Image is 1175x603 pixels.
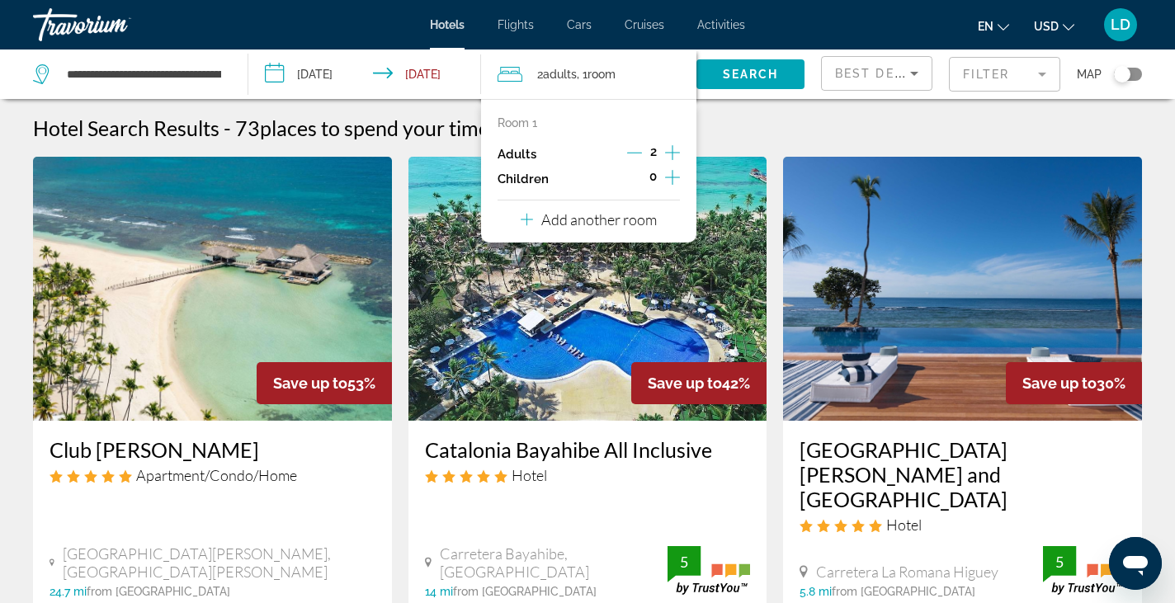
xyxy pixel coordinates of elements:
[425,437,751,462] a: Catalonia Bayahibe All Inclusive
[587,68,616,81] span: Room
[697,18,745,31] a: Activities
[723,68,779,81] span: Search
[87,585,230,598] span: from [GEOGRAPHIC_DATA]
[627,144,642,164] button: Decrement adults
[978,20,993,33] span: en
[498,148,536,162] p: Adults
[498,116,537,130] p: Room 1
[248,49,480,99] button: Check-in date: Jul 11, 2026 Check-out date: Jul 21, 2026
[800,437,1125,511] a: [GEOGRAPHIC_DATA][PERSON_NAME] and [GEOGRAPHIC_DATA]
[453,585,597,598] span: from [GEOGRAPHIC_DATA]
[498,18,534,31] a: Flights
[696,59,805,89] button: Search
[668,546,750,595] img: trustyou-badge.svg
[257,362,392,404] div: 53%
[541,210,657,228] p: Add another room
[537,63,577,86] span: 2
[1043,546,1125,595] img: trustyou-badge.svg
[649,170,657,183] span: 0
[832,585,975,598] span: from [GEOGRAPHIC_DATA]
[577,63,616,86] span: , 1
[543,68,577,81] span: Adults
[800,516,1125,534] div: 5 star Hotel
[50,585,87,598] span: 24.7 mi
[440,544,668,581] span: Carretera Bayahibe, [GEOGRAPHIC_DATA]
[949,56,1060,92] button: Filter
[481,49,696,99] button: Travelers: 2 adults, 0 children
[425,585,453,598] span: 14 mi
[567,18,592,31] a: Cars
[886,516,922,534] span: Hotel
[521,200,657,234] button: Add another room
[136,466,297,484] span: Apartment/Condo/Home
[1077,63,1102,86] span: Map
[1022,375,1097,392] span: Save up to
[1034,14,1074,38] button: Change currency
[235,115,489,140] h2: 73
[224,115,231,140] span: -
[800,585,832,598] span: 5.8 mi
[63,544,375,581] span: [GEOGRAPHIC_DATA][PERSON_NAME], [GEOGRAPHIC_DATA][PERSON_NAME]
[33,115,219,140] h1: Hotel Search Results
[816,563,998,581] span: Carretera La Romana Higuey
[425,466,751,484] div: 5 star Hotel
[273,375,347,392] span: Save up to
[1006,362,1142,404] div: 30%
[50,437,375,462] a: Club [PERSON_NAME]
[978,14,1009,38] button: Change language
[1109,537,1162,590] iframe: Button to launch messaging window
[1102,67,1142,82] button: Toggle map
[626,169,641,189] button: Decrement children
[665,167,680,191] button: Increment children
[665,142,680,167] button: Increment adults
[498,172,549,186] p: Children
[648,375,722,392] span: Save up to
[430,18,465,31] a: Hotels
[668,552,701,572] div: 5
[408,157,767,421] img: Hotel image
[260,115,489,140] span: places to spend your time
[650,145,657,158] span: 2
[631,362,767,404] div: 42%
[33,157,392,421] img: Hotel image
[1034,20,1059,33] span: USD
[625,18,664,31] a: Cruises
[1111,16,1130,33] span: LD
[1099,7,1142,42] button: User Menu
[1043,552,1076,572] div: 5
[50,466,375,484] div: 5 star Apartment
[835,67,921,80] span: Best Deals
[835,64,918,83] mat-select: Sort by
[512,466,547,484] span: Hotel
[783,157,1142,421] img: Hotel image
[33,3,198,46] a: Travorium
